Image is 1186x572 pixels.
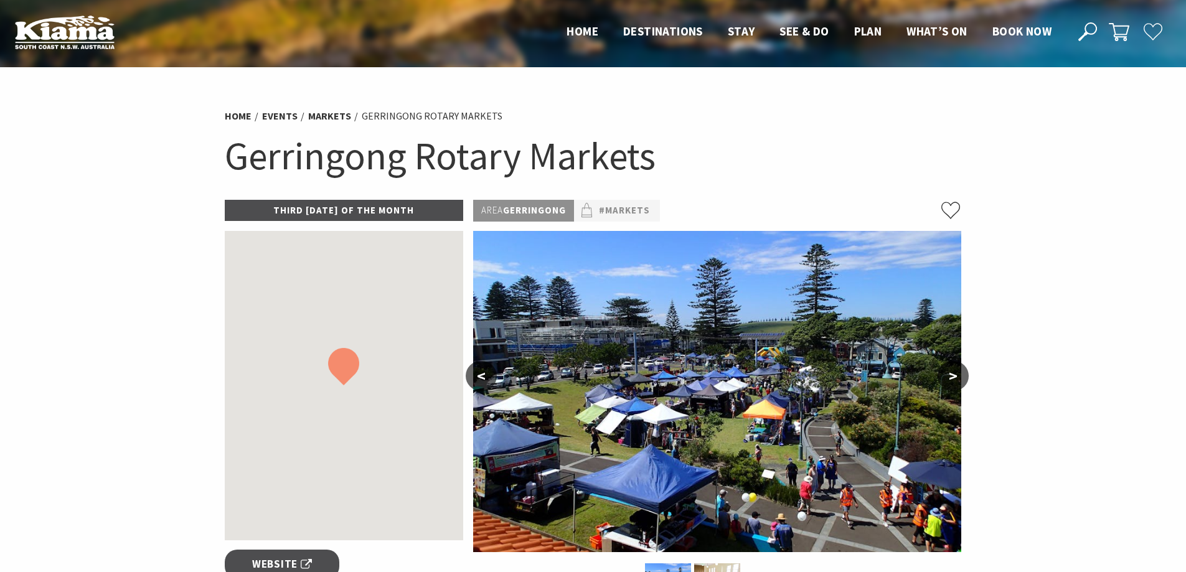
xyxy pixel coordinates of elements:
img: Christmas Market and Street Parade [473,231,961,552]
span: Home [567,24,598,39]
a: #Markets [599,203,650,218]
a: Home [225,110,252,123]
img: Kiama Logo [15,15,115,49]
span: Destinations [623,24,703,39]
nav: Main Menu [554,22,1064,42]
li: Gerringong Rotary Markets [362,108,502,124]
button: > [938,361,969,391]
span: Stay [728,24,755,39]
button: < [466,361,497,391]
h1: Gerringong Rotary Markets [225,131,962,181]
p: Third [DATE] of the Month [225,200,464,221]
a: Markets [308,110,351,123]
span: What’s On [906,24,967,39]
p: Gerringong [473,200,574,222]
span: Book now [992,24,1052,39]
a: Events [262,110,298,123]
span: Area [481,204,503,216]
span: Plan [854,24,882,39]
span: See & Do [779,24,829,39]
